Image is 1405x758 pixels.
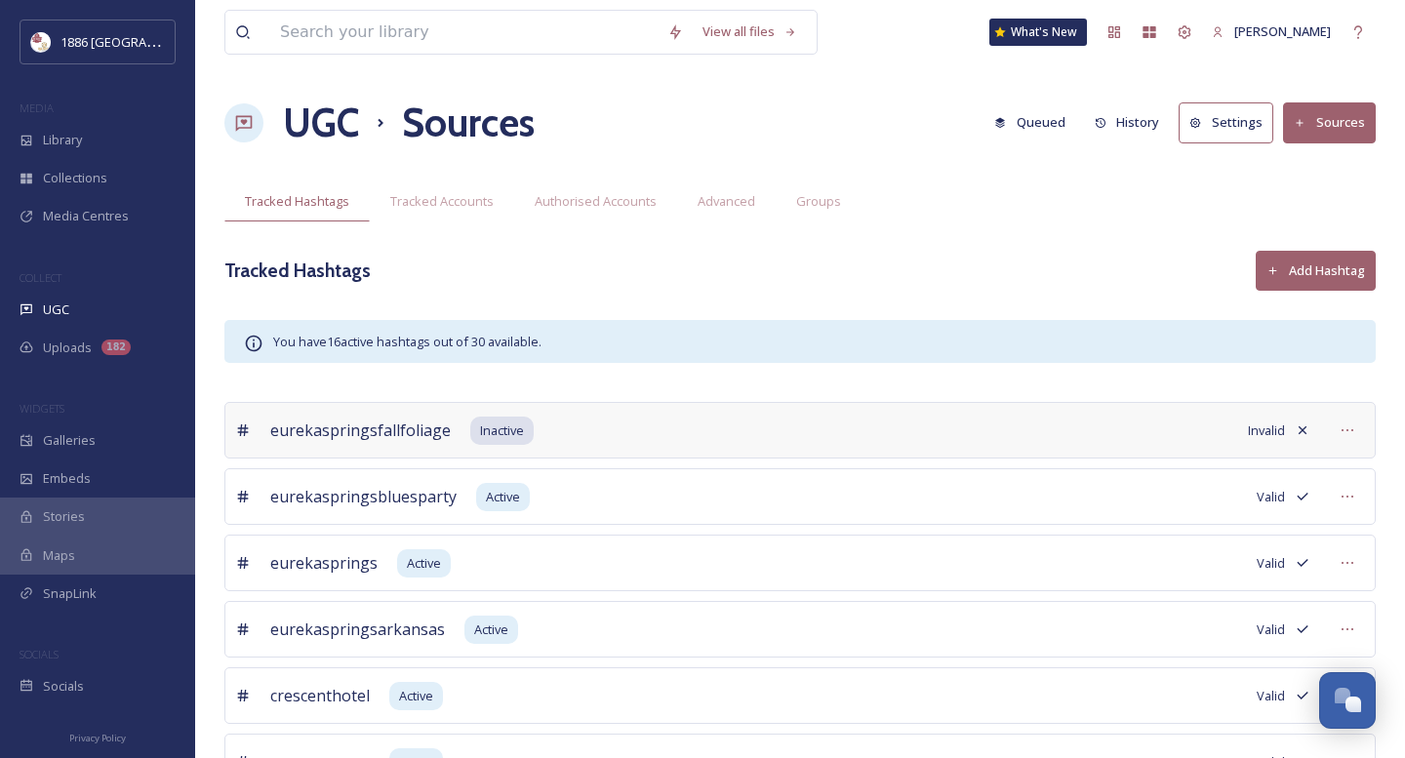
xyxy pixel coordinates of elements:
[270,485,457,508] span: eurekaspringsbluesparty
[1256,251,1376,291] button: Add Hashtag
[245,192,349,211] span: Tracked Hashtags
[1257,687,1285,705] span: Valid
[480,421,524,440] span: Inactive
[1257,554,1285,573] span: Valid
[43,300,69,319] span: UGC
[43,339,92,357] span: Uploads
[989,19,1087,46] a: What's New
[43,207,129,225] span: Media Centres
[43,584,97,603] span: SnapLink
[43,431,96,450] span: Galleries
[1257,620,1285,639] span: Valid
[1202,13,1341,51] a: [PERSON_NAME]
[1257,488,1285,506] span: Valid
[1283,102,1376,142] button: Sources
[283,94,359,152] a: UGC
[20,401,64,416] span: WIDGETS
[69,732,126,744] span: Privacy Policy
[693,13,807,51] a: View all files
[390,192,494,211] span: Tracked Accounts
[1179,102,1273,142] button: Settings
[486,488,520,506] span: Active
[270,419,451,442] span: eurekaspringsfallfoliage
[270,551,378,575] span: eurekasprings
[43,169,107,187] span: Collections
[796,192,841,211] span: Groups
[984,103,1085,141] a: Queued
[1179,102,1283,142] a: Settings
[399,687,433,705] span: Active
[402,94,535,152] h1: Sources
[60,32,215,51] span: 1886 [GEOGRAPHIC_DATA]
[69,725,126,748] a: Privacy Policy
[698,192,755,211] span: Advanced
[43,469,91,488] span: Embeds
[1248,421,1285,440] span: Invalid
[31,32,51,52] img: logos.png
[535,192,657,211] span: Authorised Accounts
[1319,672,1376,729] button: Open Chat
[270,11,658,54] input: Search your library
[1085,103,1180,141] a: History
[20,100,54,115] span: MEDIA
[43,131,82,149] span: Library
[270,684,370,707] span: crescenthotel
[1085,103,1170,141] button: History
[43,507,85,526] span: Stories
[43,677,84,696] span: Socials
[1234,22,1331,40] span: [PERSON_NAME]
[270,618,445,641] span: eurekaspringsarkansas
[273,333,542,350] span: You have 16 active hashtags out of 30 available.
[474,620,508,639] span: Active
[984,103,1075,141] button: Queued
[43,546,75,565] span: Maps
[224,257,371,285] h3: Tracked Hashtags
[20,270,61,285] span: COLLECT
[407,554,441,573] span: Active
[101,339,131,355] div: 182
[20,647,59,661] span: SOCIALS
